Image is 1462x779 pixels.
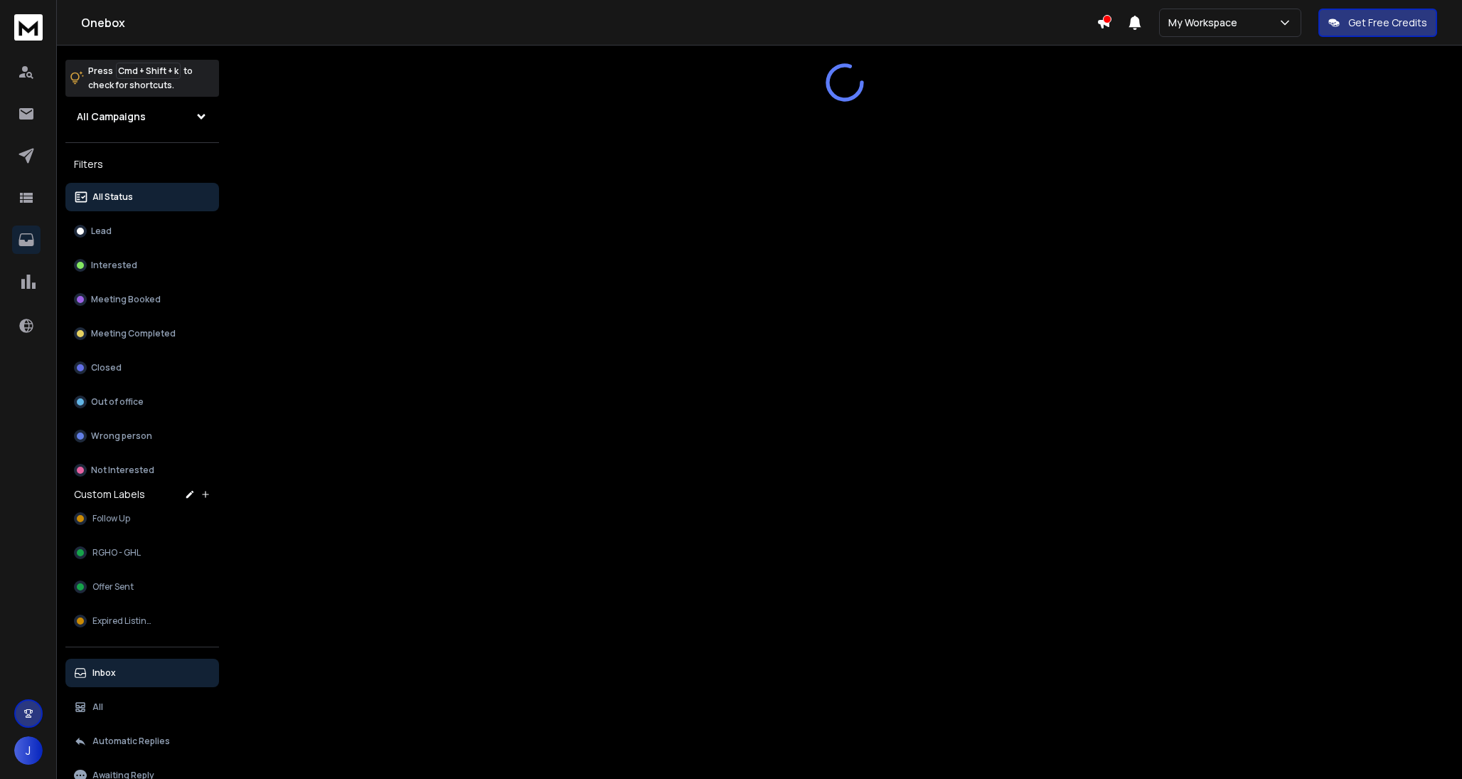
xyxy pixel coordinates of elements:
p: Interested [91,260,137,271]
h1: Onebox [81,14,1096,31]
span: RGHO - GHL [92,547,141,558]
button: J [14,736,43,765]
p: Automatic Replies [92,736,170,747]
p: All [92,701,103,713]
p: Get Free Credits [1348,16,1427,30]
p: Wrong person [91,430,152,442]
button: Get Free Credits [1318,9,1437,37]
button: Expired Listing [65,607,219,635]
button: RGHO - GHL [65,539,219,567]
button: Inbox [65,659,219,687]
button: All Campaigns [65,102,219,131]
span: Follow Up [92,513,130,524]
p: All Status [92,191,133,203]
p: Not Interested [91,465,154,476]
button: Automatic Replies [65,727,219,756]
p: My Workspace [1168,16,1243,30]
button: Meeting Completed [65,319,219,348]
button: Closed [65,354,219,382]
button: Not Interested [65,456,219,484]
h1: All Campaigns [77,110,146,124]
button: Wrong person [65,422,219,450]
p: Press to check for shortcuts. [88,64,193,92]
button: Offer Sent [65,573,219,601]
p: Out of office [91,396,144,408]
p: Closed [91,362,122,373]
button: Follow Up [65,504,219,533]
span: Expired Listing [92,615,152,627]
button: Interested [65,251,219,280]
span: Cmd + Shift + k [116,63,181,79]
h3: Filters [65,154,219,174]
p: Meeting Completed [91,328,176,339]
button: Meeting Booked [65,285,219,314]
span: Offer Sent [92,581,134,593]
button: Out of office [65,388,219,416]
p: Lead [91,226,112,237]
button: Lead [65,217,219,245]
p: Inbox [92,667,116,679]
button: All Status [65,183,219,211]
h3: Custom Labels [74,487,145,502]
button: All [65,693,219,721]
p: Meeting Booked [91,294,161,305]
img: logo [14,14,43,41]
